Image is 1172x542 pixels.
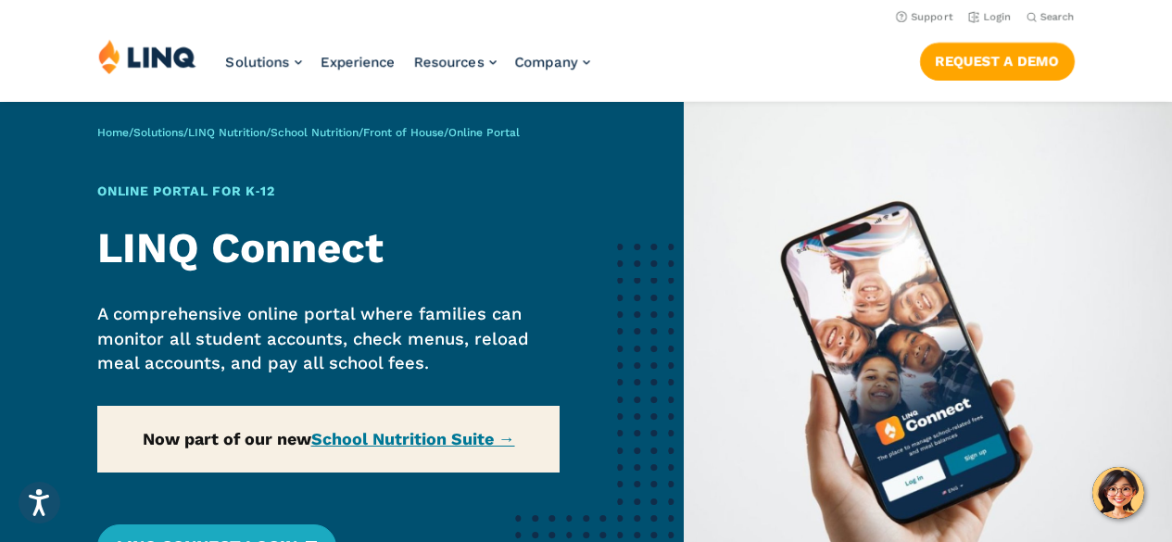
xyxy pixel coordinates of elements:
button: Hello, have a question? Let’s chat. [1092,467,1144,519]
button: Open Search Bar [1027,10,1075,24]
a: Front of House [363,126,444,139]
h1: Online Portal for K‑12 [97,182,559,201]
a: Home [97,126,129,139]
a: School Nutrition [271,126,359,139]
span: Company [515,54,578,70]
a: Login [968,11,1012,23]
a: Support [896,11,953,23]
p: A comprehensive online portal where families can monitor all student accounts, check menus, reloa... [97,302,559,375]
a: Solutions [226,54,302,70]
nav: Primary Navigation [226,39,590,100]
span: Resources [414,54,485,70]
a: Resources [414,54,497,70]
strong: LINQ Connect [97,223,384,272]
span: Search [1040,11,1075,23]
a: Solutions [133,126,183,139]
a: Request a Demo [920,43,1075,80]
strong: Now part of our new [143,429,515,448]
span: Online Portal [448,126,520,139]
a: LINQ Nutrition [188,126,266,139]
nav: Button Navigation [920,39,1075,80]
span: / / / / / [97,126,520,139]
a: Company [515,54,590,70]
img: LINQ | K‑12 Software [98,39,196,74]
span: Solutions [226,54,290,70]
a: Experience [321,54,396,70]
